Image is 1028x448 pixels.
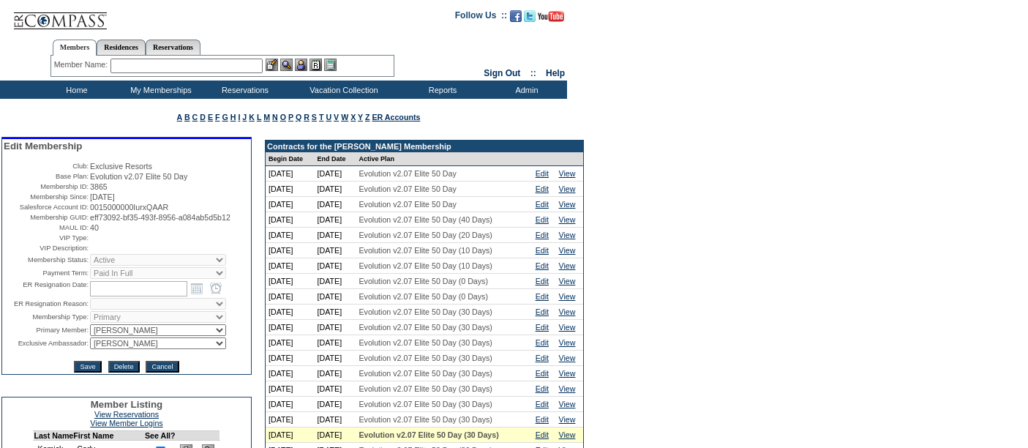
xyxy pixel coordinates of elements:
[90,203,168,212] span: 0015000000IurxQAAR
[536,307,549,316] a: Edit
[266,243,315,258] td: [DATE]
[90,419,162,428] a: View Member Logins
[524,10,536,22] img: Follow us on Twitter
[359,277,488,285] span: Evolution v2.07 Elite 50 Day (0 Days)
[215,113,220,122] a: F
[4,324,89,336] td: Primary Member:
[90,223,99,232] span: 40
[350,113,356,122] a: X
[315,212,356,228] td: [DATE]
[559,369,576,378] a: View
[536,338,549,347] a: Edit
[230,113,236,122] a: H
[536,430,549,439] a: Edit
[365,113,370,122] a: Z
[4,193,89,201] td: Membership Since:
[358,113,363,122] a: Y
[90,182,108,191] span: 3865
[146,361,179,373] input: Cancel
[146,40,200,55] a: Reservations
[309,59,322,71] img: Reservations
[510,10,522,22] img: Become our fan on Facebook
[536,169,549,178] a: Edit
[266,274,315,289] td: [DATE]
[266,166,315,182] td: [DATE]
[315,412,356,428] td: [DATE]
[559,354,576,362] a: View
[4,267,89,279] td: Payment Term:
[324,59,337,71] img: b_calculator.gif
[266,351,315,366] td: [DATE]
[319,113,324,122] a: T
[4,280,89,296] td: ER Resignation Date:
[559,261,576,270] a: View
[184,113,190,122] a: B
[315,351,356,366] td: [DATE]
[359,384,492,393] span: Evolution v2.07 Elite 50 Day (30 Days)
[359,323,492,332] span: Evolution v2.07 Elite 50 Day (30 Days)
[484,68,520,78] a: Sign Out
[559,277,576,285] a: View
[399,81,483,99] td: Reports
[312,113,317,122] a: S
[359,400,492,408] span: Evolution v2.07 Elite 50 Day (30 Days)
[266,228,315,243] td: [DATE]
[91,399,163,410] span: Member Listing
[372,113,420,122] a: ER Accounts
[536,246,549,255] a: Edit
[90,162,152,171] span: Exclusive Resorts
[536,277,549,285] a: Edit
[359,169,456,178] span: Evolution v2.07 Elite 50 Day
[74,361,101,373] input: Save
[266,320,315,335] td: [DATE]
[315,366,356,381] td: [DATE]
[359,307,492,316] span: Evolution v2.07 Elite 50 Day (30 Days)
[559,323,576,332] a: View
[145,431,176,441] td: See All?
[4,298,89,310] td: ER Resignation Reason:
[559,415,576,424] a: View
[559,231,576,239] a: View
[356,152,532,166] td: Active Plan
[359,415,492,424] span: Evolution v2.07 Elite 50 Day (30 Days)
[536,415,549,424] a: Edit
[4,223,89,232] td: MAUL ID:
[266,289,315,305] td: [DATE]
[315,258,356,274] td: [DATE]
[54,59,110,71] div: Member Name:
[53,40,97,56] a: Members
[266,258,315,274] td: [DATE]
[315,397,356,412] td: [DATE]
[208,113,213,122] a: E
[538,15,564,23] a: Subscribe to our YouTube Channel
[536,200,549,209] a: Edit
[359,354,492,362] span: Evolution v2.07 Elite 50 Day (30 Days)
[359,200,456,209] span: Evolution v2.07 Elite 50 Day
[536,261,549,270] a: Edit
[510,15,522,23] a: Become our fan on Facebook
[97,40,146,55] a: Residences
[483,81,567,99] td: Admin
[4,172,89,181] td: Base Plan:
[530,68,536,78] span: ::
[90,172,187,181] span: Evolution v2.07 Elite 50 Day
[536,354,549,362] a: Edit
[334,113,339,122] a: V
[4,311,89,323] td: Membership Type:
[359,215,492,224] span: Evolution v2.07 Elite 50 Day (40 Days)
[536,184,549,193] a: Edit
[266,141,583,152] td: Contracts for the [PERSON_NAME] Membership
[266,428,315,443] td: [DATE]
[546,68,565,78] a: Help
[4,244,89,253] td: VIP Description:
[315,305,356,320] td: [DATE]
[524,15,536,23] a: Follow us on Twitter
[4,203,89,212] td: Salesforce Account ID:
[536,215,549,224] a: Edit
[208,280,224,296] a: Open the time view popup.
[266,381,315,397] td: [DATE]
[117,81,201,99] td: My Memberships
[559,169,576,178] a: View
[359,292,488,301] span: Evolution v2.07 Elite 50 Day (0 Days)
[177,113,182,122] a: A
